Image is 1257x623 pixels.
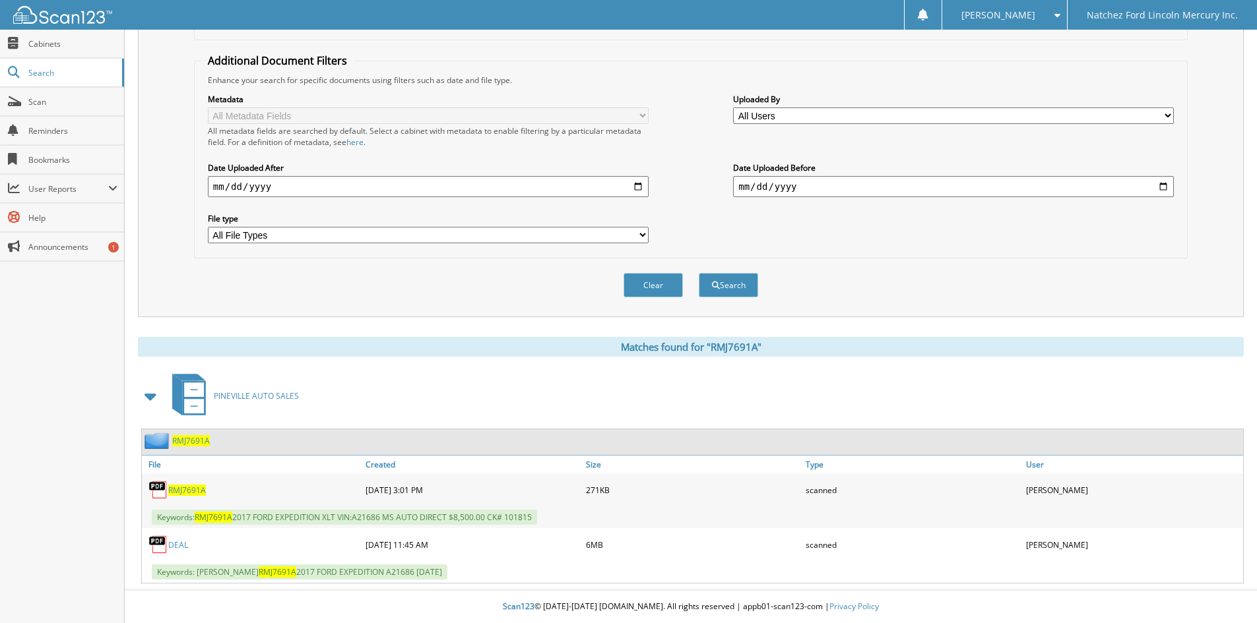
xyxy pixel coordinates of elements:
[362,456,583,473] a: Created
[733,176,1174,197] input: end
[28,125,117,136] span: Reminders
[362,531,583,558] div: [DATE] 11:45 AM
[148,535,168,554] img: PDF.png
[208,94,649,105] label: Metadata
[208,213,649,224] label: File type
[145,432,172,449] img: folder2.png
[108,242,119,252] div: 1
[208,176,649,197] input: start
[699,273,758,297] button: Search
[28,212,117,223] span: Help
[195,512,232,523] span: RMJ7691A
[1023,477,1243,503] div: [PERSON_NAME]
[28,96,117,107] span: Scan
[201,74,1180,86] div: Enhance your search for specific documents using filters such as date and file type.
[125,591,1257,623] div: © [DATE]-[DATE] [DOMAIN_NAME]. All rights reserved | appb01-scan123-com |
[214,390,299,401] span: PINEVILLE AUTO SALES
[164,370,299,422] a: PINEVILLE AUTO SALES
[259,566,296,578] span: RMJ7691A
[583,477,803,503] div: 271KB
[583,531,803,558] div: 6MB
[138,337,1244,357] div: Matches found for "RMJ7691A"
[802,531,1023,558] div: scanned
[13,6,112,24] img: scan123-logo-white.svg
[28,241,117,252] span: Announcements
[1087,11,1238,19] span: Natchez Ford Lincoln Mercury Inc.
[829,601,879,612] a: Privacy Policy
[346,136,364,148] a: here
[802,477,1023,503] div: scanned
[28,154,117,165] span: Bookmarks
[733,94,1174,105] label: Uploaded By
[733,162,1174,173] label: Date Uploaded Before
[28,38,117,49] span: Cabinets
[503,601,534,612] span: Scan123
[148,480,168,500] img: PDF.png
[172,435,210,446] a: RMJ7691A
[961,11,1035,19] span: [PERSON_NAME]
[142,456,362,473] a: File
[624,273,683,297] button: Clear
[1023,531,1243,558] div: [PERSON_NAME]
[208,125,649,148] div: All metadata fields are searched by default. Select a cabinet with metadata to enable filtering b...
[583,456,803,473] a: Size
[28,183,108,194] span: User Reports
[201,53,354,68] legend: Additional Document Filters
[168,539,188,550] a: DEAL
[208,162,649,173] label: Date Uploaded After
[1023,456,1243,473] a: User
[152,510,537,525] span: Keywords: 2017 FORD EXPEDITION XLT VIN:A21686 MS AUTO DIRECT $8,500.00 CK# 101815
[152,564,447,579] span: Keywords: [PERSON_NAME] 2017 FORD EXPEDITION A21686 [DATE]
[28,67,115,78] span: Search
[362,477,583,503] div: [DATE] 3:01 PM
[168,485,206,496] a: RMJ7691A
[802,456,1023,473] a: Type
